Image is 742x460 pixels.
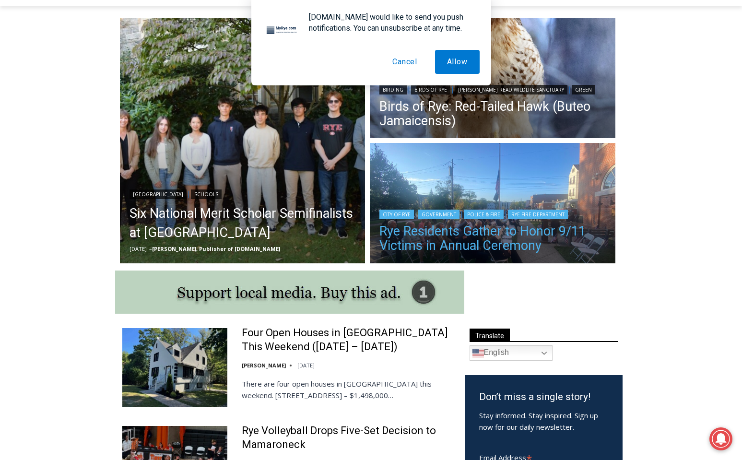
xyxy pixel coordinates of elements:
[122,328,227,407] img: Four Open Houses in Rye This Weekend (September 13 – 14)
[251,95,445,117] span: Intern @ [DOMAIN_NAME]
[149,245,152,252] span: –
[411,85,450,94] a: Birds of Rye
[130,188,356,199] div: |
[379,210,414,219] a: City of Rye
[8,96,128,118] h4: [PERSON_NAME] Read Sanctuary Fall Fest: [DATE]
[3,99,94,135] span: Open Tues. - Sun. [PHONE_NUMBER]
[130,189,187,199] a: [GEOGRAPHIC_DATA]
[242,0,453,93] div: Apply Now <> summer and RHS senior internships available
[242,424,452,451] a: Rye Volleyball Drops Five-Set Decision to Mamaroneck
[379,85,407,94] a: Birding
[470,329,510,342] span: Translate
[115,271,464,314] img: support local media, buy this ad
[191,189,222,199] a: Schools
[242,362,286,369] a: [PERSON_NAME]
[297,362,315,369] time: [DATE]
[152,245,280,252] a: [PERSON_NAME], Publisher of [DOMAIN_NAME]
[101,28,139,79] div: Birds of Prey: Falcon and hawk demos
[472,347,484,359] img: en
[231,93,465,119] a: Intern @ [DOMAIN_NAME]
[101,81,105,91] div: 2
[370,143,615,266] a: Read More Rye Residents Gather to Honor 9/11 Victims in Annual Ceremony
[0,95,143,119] a: [PERSON_NAME] Read Sanctuary Fall Fest: [DATE]
[479,389,608,405] h3: Don’t miss a single story!
[99,60,141,115] div: "Chef [PERSON_NAME] omakase menu is nirvana for lovers of great Japanese food."
[379,83,606,94] div: | | |
[370,143,615,266] img: (PHOTO: The City of Rye's annual September 11th Commemoration Ceremony on Thursday, September 11,...
[479,410,608,433] p: Stay informed. Stay inspired. Sign up now for our daily newsletter.
[435,50,480,74] button: Allow
[112,81,117,91] div: 6
[455,85,567,94] a: [PERSON_NAME] Read Wildlife Sanctuary
[379,224,606,253] a: Rye Residents Gather to Honor 9/11 Victims in Annual Ceremony
[120,18,365,264] a: Read More Six National Merit Scholar Semifinalists at Rye High
[242,326,452,354] a: Four Open Houses in [GEOGRAPHIC_DATA] This Weekend ([DATE] – [DATE])
[301,12,480,34] div: [DOMAIN_NAME] would like to send you push notifications. You can unsubscribe at any time.
[263,12,301,50] img: notification icon
[379,99,606,128] a: Birds of Rye: Red-Tailed Hawk (Buteo Jamaicensis)
[242,378,452,401] p: There are four open houses in [GEOGRAPHIC_DATA] this weekend. [STREET_ADDRESS] – $1,498,000…
[572,85,595,94] a: Green
[130,204,356,242] a: Six National Merit Scholar Semifinalists at [GEOGRAPHIC_DATA]
[464,210,504,219] a: Police & Fire
[379,208,606,219] div: | | |
[418,210,459,219] a: Government
[120,18,365,264] img: (PHOTO: Rye High School Principal Andrew Hara and Rye City School District Superintendent Dr. Tri...
[0,96,96,119] a: Open Tues. - Sun. [PHONE_NUMBER]
[130,245,147,252] time: [DATE]
[107,81,110,91] div: /
[380,50,429,74] button: Cancel
[508,210,568,219] a: Rye Fire Department
[470,345,553,361] a: English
